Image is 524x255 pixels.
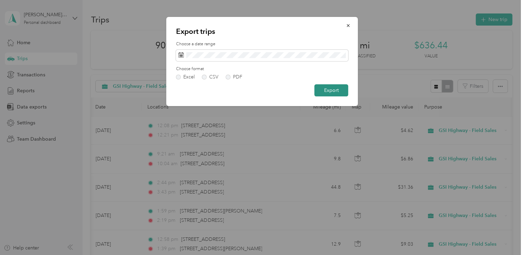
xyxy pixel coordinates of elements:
button: Export [314,84,348,96]
label: Choose format [176,66,348,72]
iframe: Everlance-gr Chat Button Frame [485,216,524,255]
p: Export trips [176,27,348,36]
div: PDF [233,75,242,79]
label: Choose a date range [176,41,348,47]
div: CSV [209,75,219,79]
div: Excel [183,75,195,79]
